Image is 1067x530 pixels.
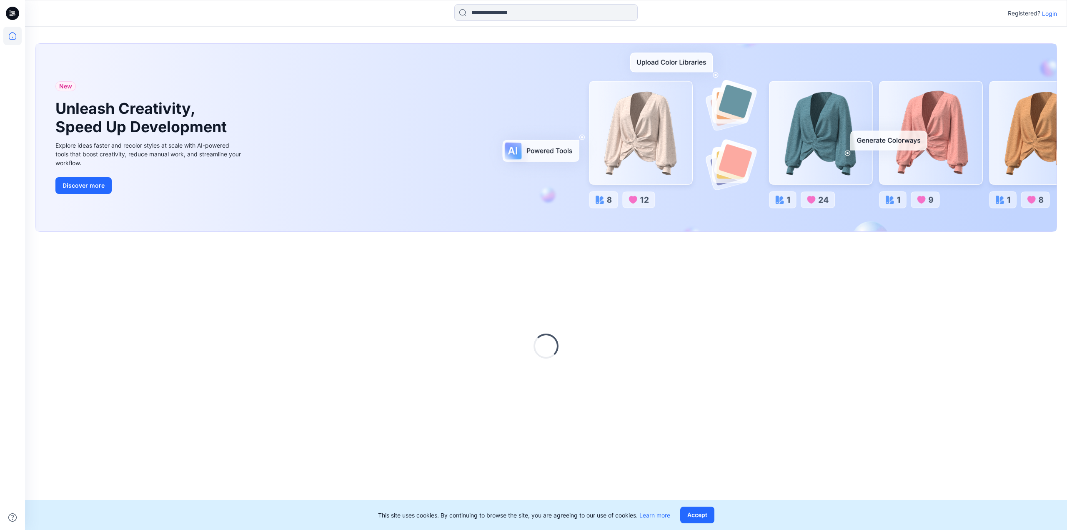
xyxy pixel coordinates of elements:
[1008,8,1040,18] p: Registered?
[55,177,112,194] button: Discover more
[55,141,243,167] div: Explore ideas faster and recolor styles at scale with AI-powered tools that boost creativity, red...
[55,100,230,136] h1: Unleash Creativity, Speed Up Development
[378,511,670,520] p: This site uses cookies. By continuing to browse the site, you are agreeing to our use of cookies.
[59,81,72,91] span: New
[1042,9,1057,18] p: Login
[55,177,243,194] a: Discover more
[639,512,670,519] a: Learn more
[680,507,714,523] button: Accept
